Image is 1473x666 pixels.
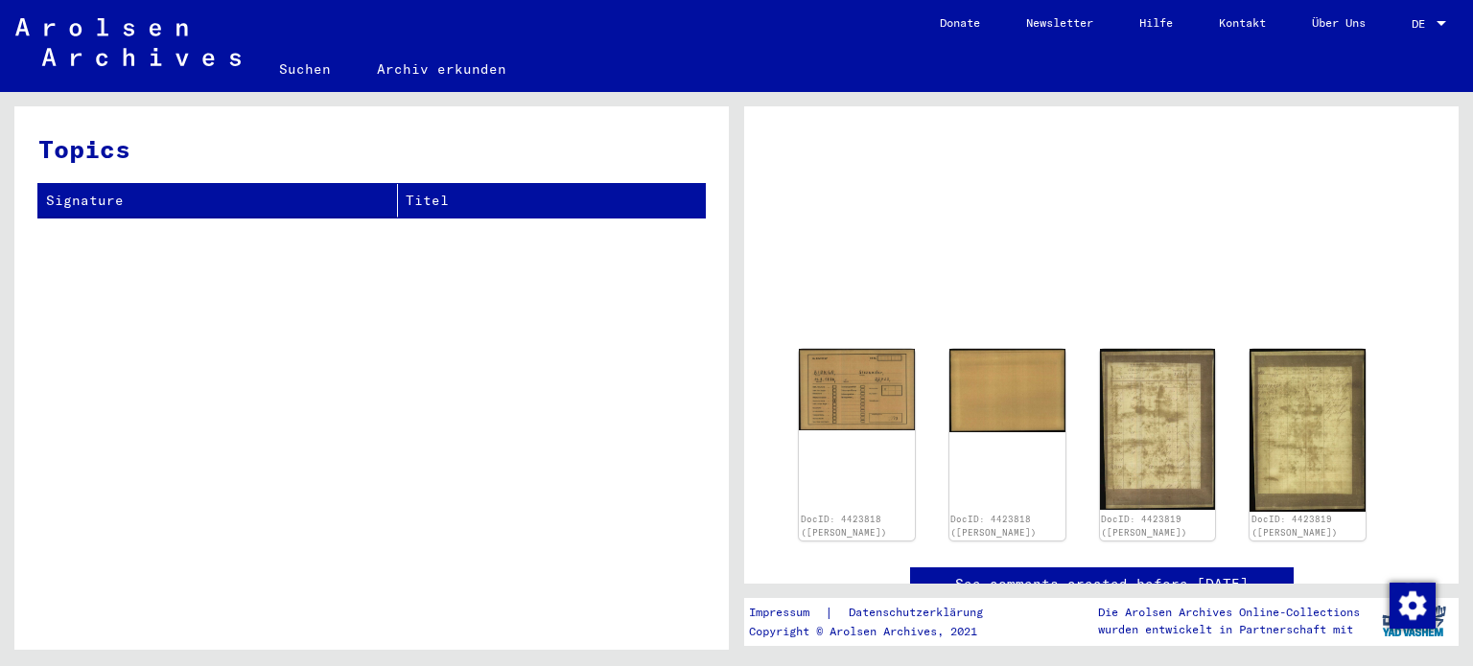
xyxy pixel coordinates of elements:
[799,349,915,430] img: 001.jpg
[1098,621,1360,638] p: wurden entwickelt in Partnerschaft mit
[1100,349,1216,510] img: 001.jpg
[38,184,398,218] th: Signature
[955,574,1249,594] a: See comments created before [DATE]
[1250,349,1366,512] img: 002.jpg
[15,18,241,66] img: Arolsen_neg.svg
[1098,604,1360,621] p: Die Arolsen Archives Online-Collections
[398,184,705,218] th: Titel
[1101,514,1187,538] a: DocID: 4423819 ([PERSON_NAME])
[1390,583,1436,629] img: Zustimmung ändern
[749,603,1006,623] div: |
[38,130,704,168] h3: Topics
[949,349,1065,432] img: 002.jpg
[833,603,1006,623] a: Datenschutzerklärung
[950,514,1037,538] a: DocID: 4423818 ([PERSON_NAME])
[1378,597,1450,645] img: yv_logo.png
[1412,17,1433,31] span: DE
[801,514,887,538] a: DocID: 4423818 ([PERSON_NAME])
[1251,514,1338,538] a: DocID: 4423819 ([PERSON_NAME])
[256,46,354,92] a: Suchen
[749,623,1006,640] p: Copyright © Arolsen Archives, 2021
[749,603,825,623] a: Impressum
[354,46,529,92] a: Archiv erkunden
